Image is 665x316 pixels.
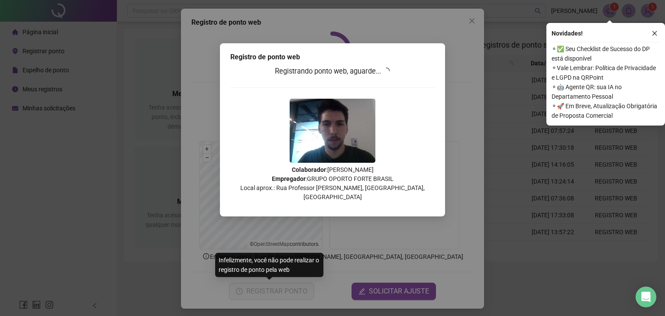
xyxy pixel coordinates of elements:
span: ⚬ 🤖 Agente QR: sua IA no Departamento Pessoal [552,82,660,101]
span: ⚬ Vale Lembrar: Política de Privacidade e LGPD na QRPoint [552,63,660,82]
strong: Empregador [272,175,306,182]
span: ⚬ 🚀 Em Breve, Atualização Obrigatória de Proposta Comercial [552,101,660,120]
span: Novidades ! [552,29,583,38]
strong: Colaborador [292,166,326,173]
div: Registro de ponto web [230,52,435,62]
div: Open Intercom Messenger [636,287,656,307]
span: loading [383,67,391,75]
span: ⚬ ✅ Seu Checklist de Sucesso do DP está disponível [552,44,660,63]
p: : [PERSON_NAME] : GRUPO OPORTO FORTE BRASIL Local aprox.: Rua Professor [PERSON_NAME], [GEOGRAPHI... [230,165,435,202]
div: Infelizmente, você não pode realizar o registro de ponto pela web [215,253,323,277]
img: Z [290,99,375,163]
h3: Registrando ponto web, aguarde... [230,66,435,77]
span: close [652,30,658,36]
